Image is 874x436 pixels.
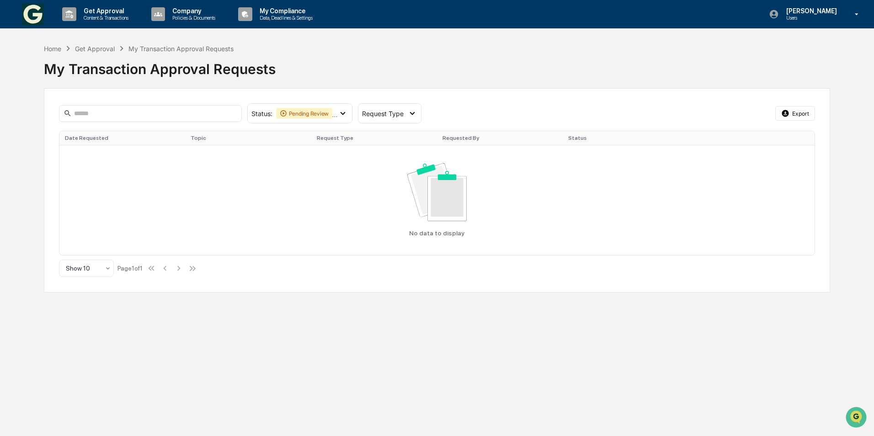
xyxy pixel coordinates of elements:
p: [PERSON_NAME] [779,7,842,15]
a: 🔎Data Lookup [5,129,61,145]
a: 🖐️Preclearance [5,112,63,128]
span: Pylon [91,155,111,162]
p: Content & Transactions [76,15,133,21]
a: Powered byPylon [64,154,111,162]
div: 🗄️ [66,116,74,123]
p: Policies & Documents [165,15,220,21]
img: logo [22,3,44,25]
th: Requested By [437,131,563,145]
th: Request Type [311,131,437,145]
div: Page 1 of 1 [117,265,143,272]
div: Home [44,45,61,53]
div: 🖐️ [9,116,16,123]
button: Start new chat [155,73,166,84]
button: Export [775,106,815,121]
div: My Transaction Approval Requests [128,45,234,53]
p: Users [779,15,842,21]
span: Status : [251,110,272,117]
div: Pending Review [276,108,333,119]
p: Get Approval [76,7,133,15]
a: 🗄️Attestations [63,112,117,128]
th: Status [563,131,688,145]
p: Company [165,7,220,15]
img: No data available [407,163,467,221]
p: How can we help? [9,19,166,34]
th: Topic [185,131,311,145]
iframe: Open customer support [845,406,869,431]
p: My Compliance [252,7,317,15]
span: Request Type [362,110,404,117]
p: Data, Deadlines & Settings [252,15,317,21]
div: 🔎 [9,133,16,141]
span: Data Lookup [18,133,58,142]
span: Preclearance [18,115,59,124]
div: My Transaction Approval Requests [44,53,831,77]
th: Date Requested [59,131,185,145]
span: Attestations [75,115,113,124]
img: 1746055101610-c473b297-6a78-478c-a979-82029cc54cd1 [9,70,26,86]
div: We're available if you need us! [31,79,116,86]
div: Get Approval [75,45,115,53]
p: No data to display [409,229,464,237]
div: Start new chat [31,70,150,79]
